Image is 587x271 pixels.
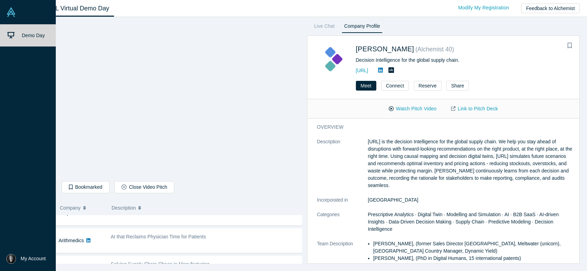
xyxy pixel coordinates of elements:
h3: overview [317,124,566,131]
dt: Categories [317,211,368,240]
button: Watch Pitch Video [382,103,444,115]
button: Bookmarked [62,181,109,193]
small: ( Alchemist 40 ) [415,46,454,53]
iframe: Kimaru AI [29,23,302,176]
span: Prescriptive Analytics · Digital Twin · Modelling and Simulation · AI · B2B SaaS · AI-driven Insi... [368,212,559,232]
img: Ash Cleary's Account [6,254,16,264]
img: Alchemist Vault Logo [6,7,16,17]
button: My Account [6,254,46,264]
a: Link to Pitch Deck [444,103,505,115]
a: Kaspix [59,210,73,216]
a: [URL] [356,68,368,73]
button: Share [446,81,469,91]
span: Demo Day [22,33,45,38]
button: Reserve [414,81,441,91]
a: Company Profile [342,22,382,33]
button: Meet [356,81,376,91]
li: [PERSON_NAME], (former Microsoft & NYK Line executive) [373,262,575,269]
li: [PERSON_NAME], (PhD in Digital Humans, 15 international patents) [373,255,575,262]
a: Arithmedics [59,238,84,243]
img: Kimaru AI's Logo [317,43,349,75]
a: Modify My Registration [451,2,516,14]
dt: Description [317,138,368,196]
button: Close Video Pitch [114,181,174,193]
p: [URL] is the decision Intelligence for the global supply chain. We help you stay ahead of disrupt... [368,138,575,189]
span: AI that Reclaims Physician Time for Patients [111,234,206,239]
span: Description [112,201,136,215]
dd: [GEOGRAPHIC_DATA] [368,196,575,204]
button: Description [112,201,297,215]
dt: Incorporated in [317,196,368,211]
button: Feedback to Alchemist [521,3,580,13]
li: [PERSON_NAME], (former Sales Director [GEOGRAPHIC_DATA], Meltwater (unicorn), [GEOGRAPHIC_DATA] C... [373,240,575,255]
button: Connect [381,81,409,91]
span: Solving Supply Chain Chaos in Manufacturing [111,261,210,267]
button: Company [60,201,105,215]
button: Bookmark [565,41,575,51]
span: My Account [21,255,46,262]
a: [PERSON_NAME] [356,45,414,53]
a: Live Chat [312,22,337,33]
a: Class XL Virtual Demo Day [29,0,114,17]
div: Decision Intelligence for the global supply chain. [356,57,570,64]
span: Company [60,201,81,215]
